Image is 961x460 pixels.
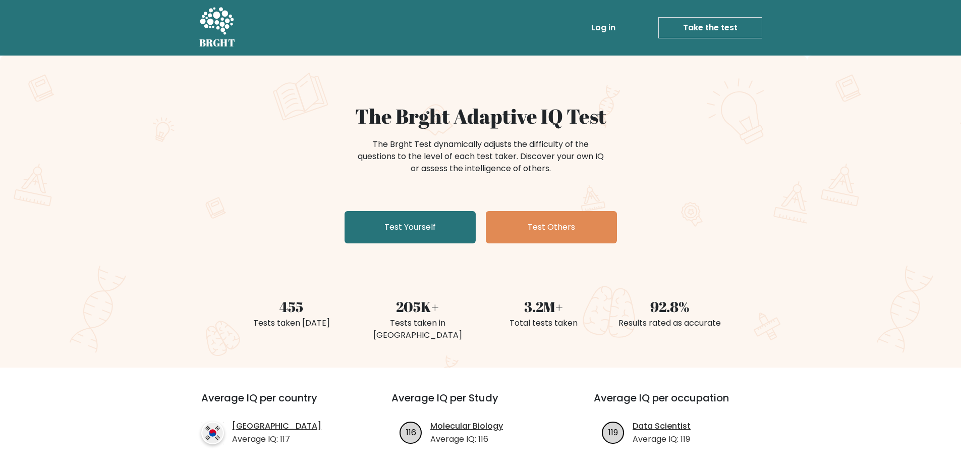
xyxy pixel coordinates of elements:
[486,211,617,243] a: Test Others
[355,138,607,175] div: The Brght Test dynamically adjusts the difficulty of the questions to the level of each test take...
[199,4,236,52] a: BRGHT
[613,317,727,329] div: Results rated as accurate
[430,433,503,445] p: Average IQ: 116
[406,426,416,438] text: 116
[232,420,321,432] a: [GEOGRAPHIC_DATA]
[361,296,475,317] div: 205K+
[235,296,349,317] div: 455
[487,317,601,329] div: Total tests taken
[608,426,618,438] text: 119
[232,433,321,445] p: Average IQ: 117
[613,296,727,317] div: 92.8%
[487,296,601,317] div: 3.2M+
[361,317,475,341] div: Tests taken in [GEOGRAPHIC_DATA]
[430,420,503,432] a: Molecular Biology
[199,37,236,49] h5: BRGHT
[594,392,772,416] h3: Average IQ per occupation
[633,420,691,432] a: Data Scientist
[345,211,476,243] a: Test Yourself
[633,433,691,445] p: Average IQ: 119
[201,422,224,444] img: country
[587,18,619,38] a: Log in
[391,392,570,416] h3: Average IQ per Study
[235,104,727,128] h1: The Brght Adaptive IQ Test
[201,392,355,416] h3: Average IQ per country
[235,317,349,329] div: Tests taken [DATE]
[658,17,762,38] a: Take the test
